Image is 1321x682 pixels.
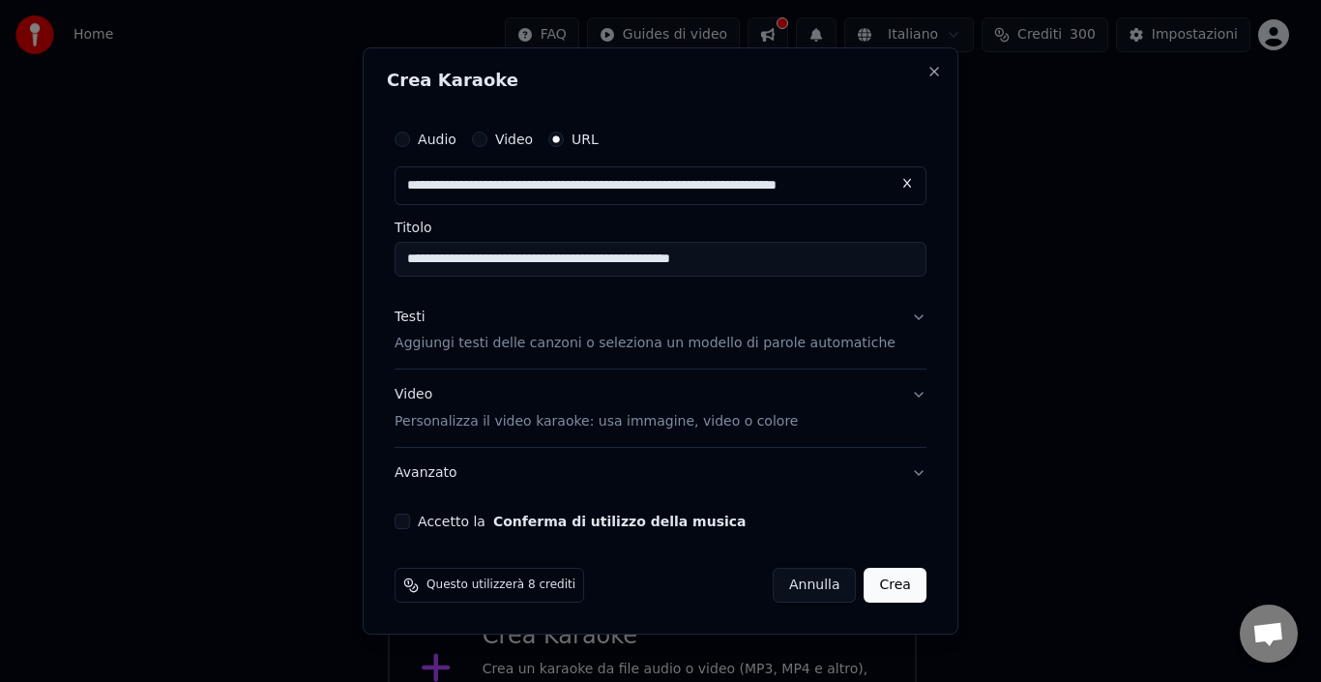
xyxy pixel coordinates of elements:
[395,292,926,370] button: TestiAggiungi testi delle canzoni o seleziona un modello di parole automatiche
[395,412,798,431] p: Personalizza il video karaoke: usa immagine, video o colore
[418,133,456,146] label: Audio
[418,515,746,528] label: Accetto la
[395,371,926,448] button: VideoPersonalizza il video karaoke: usa immagine, video o colore
[387,72,934,89] h2: Crea Karaoke
[493,515,747,528] button: Accetto la
[395,221,926,234] label: Titolo
[395,308,425,327] div: Testi
[395,335,895,354] p: Aggiungi testi delle canzoni o seleziona un modello di parole automatiche
[495,133,533,146] label: Video
[865,568,926,603] button: Crea
[395,448,926,498] button: Avanzato
[773,568,857,603] button: Annulla
[395,386,798,432] div: Video
[426,578,575,593] span: Questo utilizzerà 8 crediti
[572,133,599,146] label: URL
